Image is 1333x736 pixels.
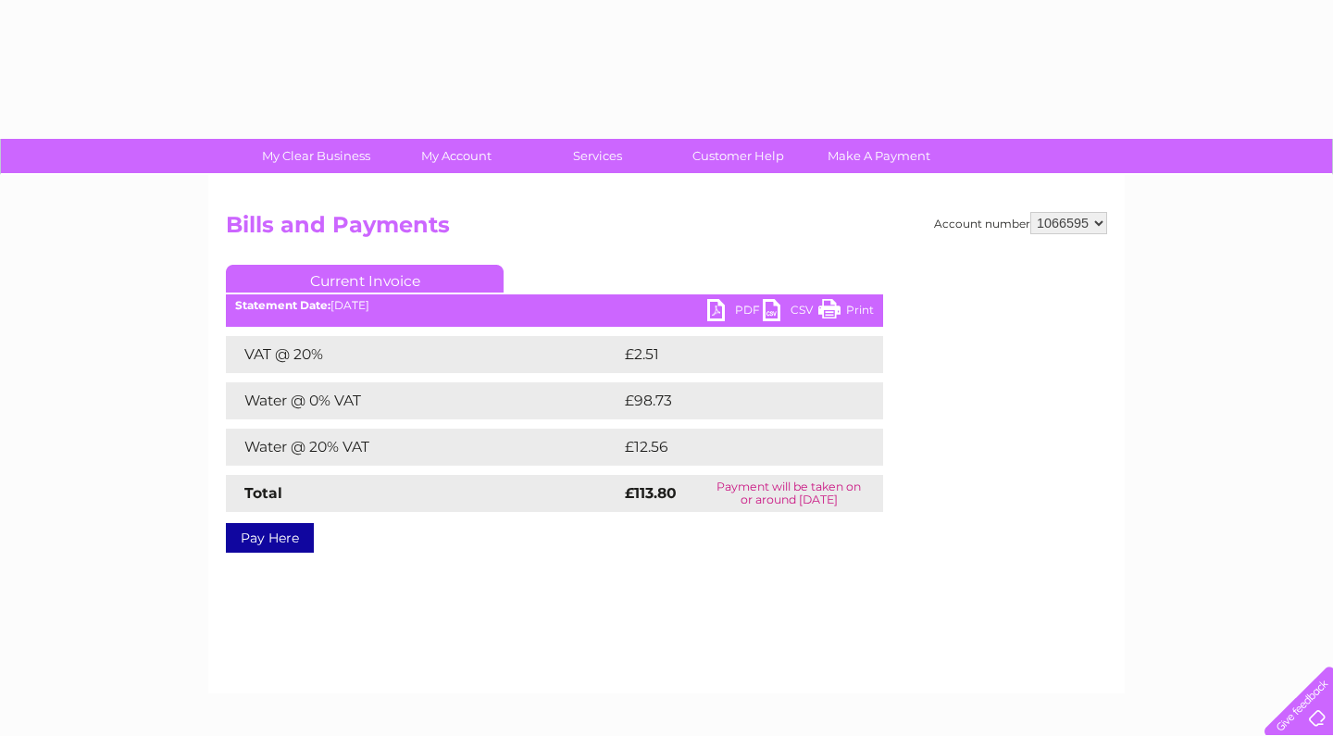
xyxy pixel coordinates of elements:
[763,299,818,326] a: CSV
[818,299,874,326] a: Print
[625,484,677,502] strong: £113.80
[244,484,282,502] strong: Total
[226,382,620,419] td: Water @ 0% VAT
[620,336,837,373] td: £2.51
[226,212,1107,247] h2: Bills and Payments
[620,382,846,419] td: £98.73
[240,139,392,173] a: My Clear Business
[226,429,620,466] td: Water @ 20% VAT
[695,475,883,512] td: Payment will be taken on or around [DATE]
[226,265,504,293] a: Current Invoice
[226,299,883,312] div: [DATE]
[380,139,533,173] a: My Account
[934,212,1107,234] div: Account number
[226,523,314,553] a: Pay Here
[803,139,955,173] a: Make A Payment
[521,139,674,173] a: Services
[707,299,763,326] a: PDF
[662,139,815,173] a: Customer Help
[226,336,620,373] td: VAT @ 20%
[620,429,844,466] td: £12.56
[235,298,330,312] b: Statement Date:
